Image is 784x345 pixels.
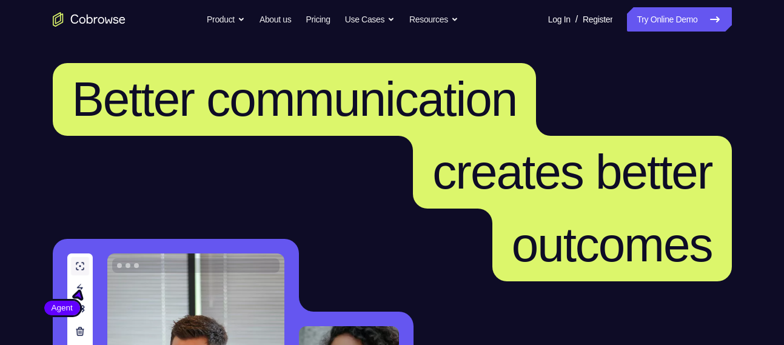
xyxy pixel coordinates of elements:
a: Try Online Demo [627,7,731,32]
a: About us [260,7,291,32]
button: Use Cases [345,7,395,32]
span: outcomes [512,218,712,272]
span: Better communication [72,72,517,126]
a: Register [583,7,612,32]
span: / [575,12,578,27]
button: Resources [409,7,458,32]
span: Agent [44,302,80,314]
a: Log In [548,7,571,32]
a: Go to the home page [53,12,126,27]
a: Pricing [306,7,330,32]
span: creates better [432,145,712,199]
button: Product [207,7,245,32]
